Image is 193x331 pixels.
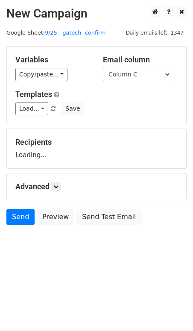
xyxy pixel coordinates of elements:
[6,6,187,21] h2: New Campaign
[6,209,35,225] a: Send
[37,209,74,225] a: Preview
[6,29,105,36] small: Google Sheet:
[103,55,178,64] h5: Email column
[15,182,178,191] h5: Advanced
[76,209,141,225] a: Send Test Email
[15,102,48,115] a: Load...
[15,138,178,147] h5: Recipients
[123,29,187,36] a: Daily emails left: 1347
[61,102,84,115] button: Save
[15,55,90,64] h5: Variables
[45,29,105,36] a: 9/25 - gatech- confirm
[15,138,178,160] div: Loading...
[15,68,67,81] a: Copy/paste...
[123,28,187,38] span: Daily emails left: 1347
[15,90,52,99] a: Templates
